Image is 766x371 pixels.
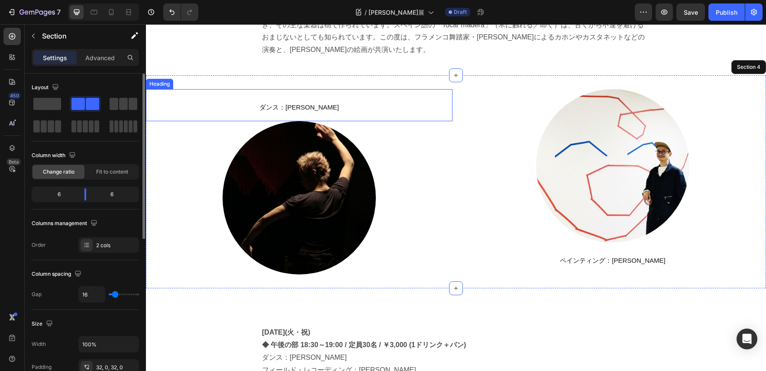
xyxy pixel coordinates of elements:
[116,317,320,324] strong: ◆ 午後の部 18:30～19:00 / 定員30名 / ￥3,000 (1ドリンク＋パン)
[8,92,21,99] div: 450
[146,24,766,371] iframe: Design area
[33,188,78,200] div: 6
[32,290,42,298] div: Gap
[716,8,737,17] div: Publish
[589,39,616,47] div: Section 4
[32,241,46,249] div: Order
[676,3,705,21] button: Save
[2,56,26,64] div: Heading
[93,188,137,200] div: 6
[77,97,230,250] img: gempages_563638959138145042-70d4fc89-0b4d-48e6-9eae-b01c4e84458a.jpg
[96,168,128,176] span: Fit to content
[32,363,52,371] div: Padding
[85,53,115,62] p: Advanced
[32,82,61,94] div: Layout
[368,8,424,17] span: [PERSON_NAME]展
[32,268,83,280] div: Column spacing
[32,218,99,229] div: Columns management
[57,7,61,17] p: 7
[43,53,67,62] p: Settings
[116,304,165,312] strong: [DATE](火・祝)
[116,327,504,340] p: ダンス：[PERSON_NAME]
[113,79,193,87] span: ダンス：[PERSON_NAME]
[42,31,113,41] p: Section
[32,150,78,161] div: Column width
[684,9,698,16] span: Save
[163,3,198,21] div: Undo/Redo
[6,158,21,165] div: Beta
[454,8,467,16] span: Draft
[96,242,137,249] div: 2 cols
[390,65,543,218] img: gempages_563638959138145042-70575213-fff2-45c3-86e5-52a89e270012.jpg
[3,3,65,21] button: 7
[32,340,46,348] div: Width
[116,340,504,352] p: フィールド・レコーディング：[PERSON_NAME]
[365,8,367,17] span: /
[414,232,519,240] span: ペインティング：[PERSON_NAME]
[708,3,745,21] button: Publish
[32,318,55,330] div: Size
[79,336,139,352] input: Auto
[737,329,757,349] div: Open Intercom Messenger
[43,168,74,176] span: Change ratio
[79,287,105,302] input: Auto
